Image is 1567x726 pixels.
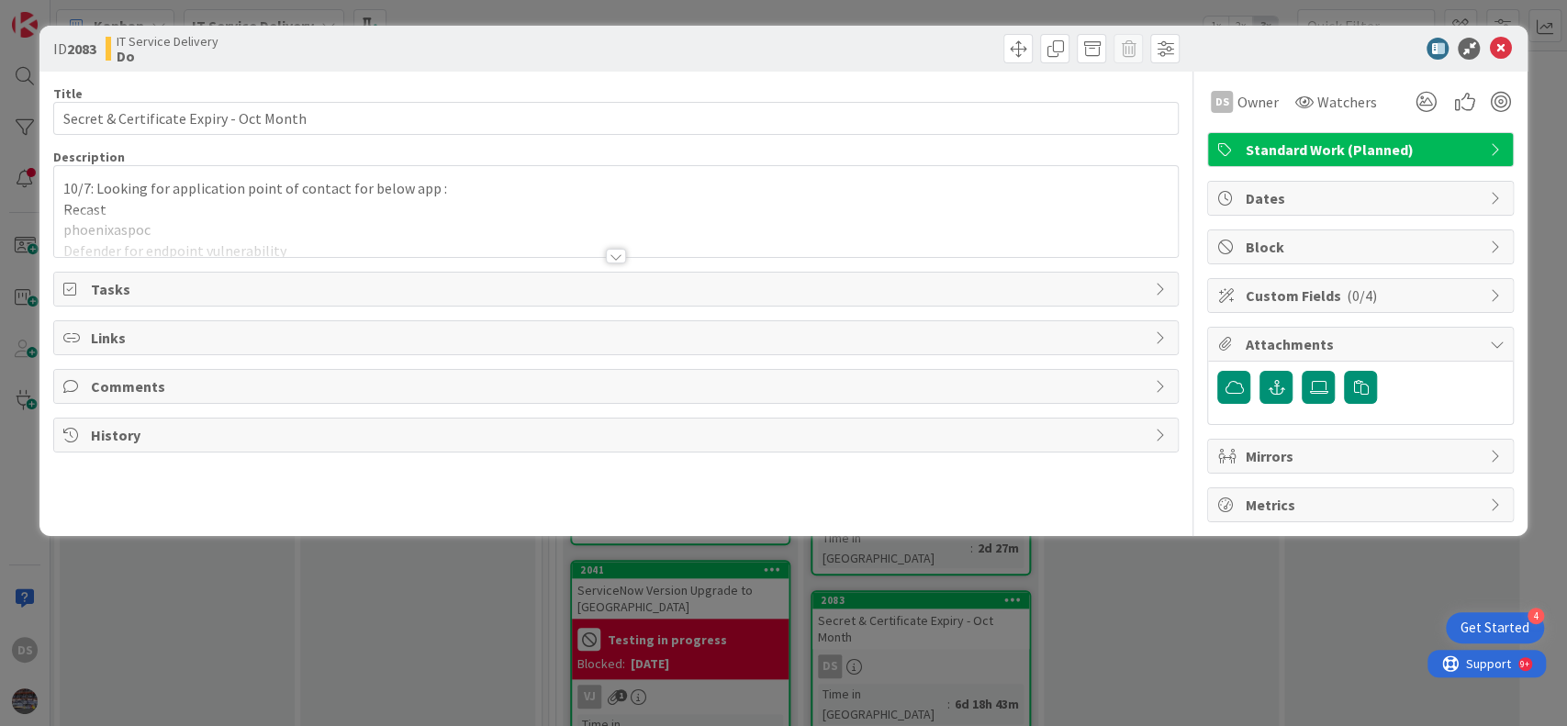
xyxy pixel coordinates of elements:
span: Description [53,149,125,165]
span: IT Service Delivery [117,34,218,49]
span: Mirrors [1245,445,1480,467]
span: ( 0/4 ) [1346,286,1376,305]
span: Comments [91,375,1146,397]
b: 2083 [67,39,96,58]
div: 4 [1528,608,1544,624]
div: Get Started [1461,619,1529,637]
p: 10/7: Looking for application point of contact for below app : [63,178,1170,199]
span: Tasks [91,278,1146,300]
input: type card name here... [53,102,1180,135]
span: Dates [1245,187,1480,209]
div: 9+ [93,7,102,22]
span: Block [1245,236,1480,258]
span: Links [91,327,1146,349]
div: DS [1211,91,1233,113]
span: Custom Fields [1245,285,1480,307]
label: Title [53,85,83,102]
span: Support [39,3,84,25]
div: Open Get Started checklist, remaining modules: 4 [1446,612,1544,643]
span: History [91,424,1146,446]
span: ID [53,38,96,60]
span: Owner [1237,91,1278,113]
p: Recast [63,199,1170,220]
span: Standard Work (Planned) [1245,139,1480,161]
span: Metrics [1245,494,1480,516]
b: Do [117,49,218,63]
span: Watchers [1316,91,1376,113]
span: Attachments [1245,333,1480,355]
